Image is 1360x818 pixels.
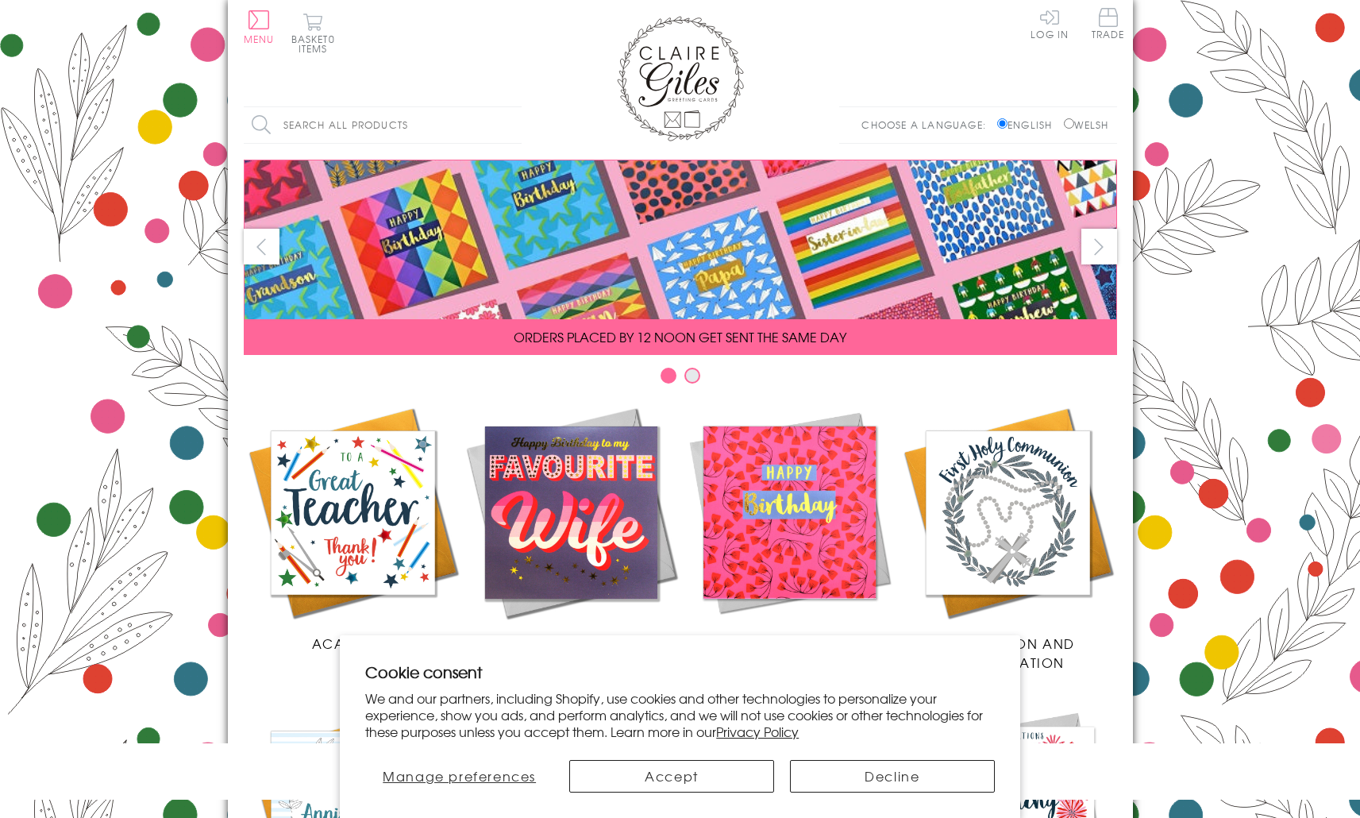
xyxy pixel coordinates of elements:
[680,403,899,653] a: Birthdays
[365,760,553,793] button: Manage preferences
[1064,118,1109,132] label: Welsh
[244,229,279,264] button: prev
[997,118,1060,132] label: English
[312,634,394,653] span: Academic
[790,760,995,793] button: Decline
[518,634,622,653] span: New Releases
[661,368,676,384] button: Carousel Page 1 (Current Slide)
[291,13,335,53] button: Basket0 items
[684,368,700,384] button: Carousel Page 2
[569,760,774,793] button: Accept
[299,32,335,56] span: 0 items
[244,403,462,653] a: Academic
[514,327,846,346] span: ORDERS PLACED BY 12 NOON GET SENT THE SAME DAY
[751,634,827,653] span: Birthdays
[365,661,995,683] h2: Cookie consent
[1092,8,1125,39] span: Trade
[1064,118,1074,129] input: Welsh
[383,766,536,785] span: Manage preferences
[861,118,994,132] p: Choose a language:
[244,10,275,44] button: Menu
[1031,8,1069,39] a: Log In
[244,367,1117,392] div: Carousel Pagination
[716,722,799,741] a: Privacy Policy
[997,118,1007,129] input: English
[244,107,522,143] input: Search all products
[506,107,522,143] input: Search
[899,403,1117,672] a: Communion and Confirmation
[940,634,1075,672] span: Communion and Confirmation
[617,16,744,141] img: Claire Giles Greetings Cards
[1092,8,1125,42] a: Trade
[365,690,995,739] p: We and our partners, including Shopify, use cookies and other technologies to personalize your ex...
[244,32,275,46] span: Menu
[1081,229,1117,264] button: next
[462,403,680,653] a: New Releases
